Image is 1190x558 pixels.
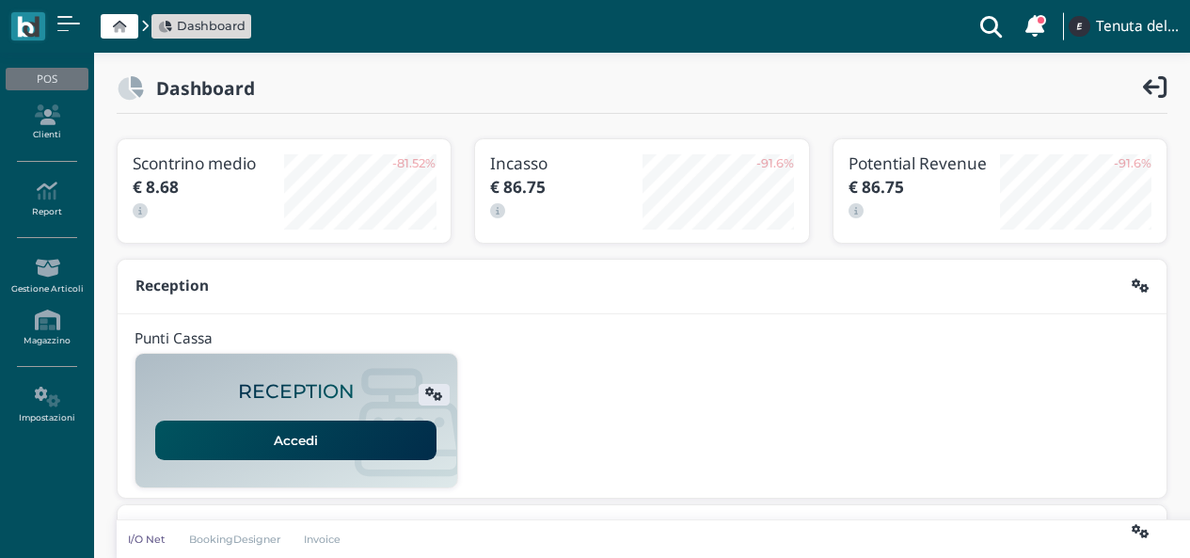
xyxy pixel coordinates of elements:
a: Invoice [293,532,354,547]
p: I/O Net [128,532,166,547]
h3: Incasso [490,154,642,172]
b: Reception [135,276,209,295]
a: BookingDesigner [177,532,293,547]
a: Magazzino [6,302,87,354]
h2: Dashboard [144,78,255,98]
a: Impostazioni [6,379,87,431]
img: ... [1069,16,1089,37]
a: Gestione Articoli [6,250,87,302]
a: Dashboard [158,17,246,35]
h2: RECEPTION [238,381,355,403]
b: € 8.68 [133,176,179,198]
a: Report [6,173,87,225]
b: € 86.75 [490,176,546,198]
img: logo [17,16,39,38]
h3: Scontrino medio [133,154,284,172]
a: Accedi [155,421,436,460]
h4: Punti Cassa [135,331,213,347]
h4: Tenuta del Barco [1096,19,1179,35]
a: Clienti [6,97,87,149]
h3: Potential Revenue [849,154,1000,172]
span: Dashboard [177,17,246,35]
b: € 86.75 [849,176,904,198]
div: POS [6,68,87,90]
a: ... Tenuta del Barco [1066,4,1179,49]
